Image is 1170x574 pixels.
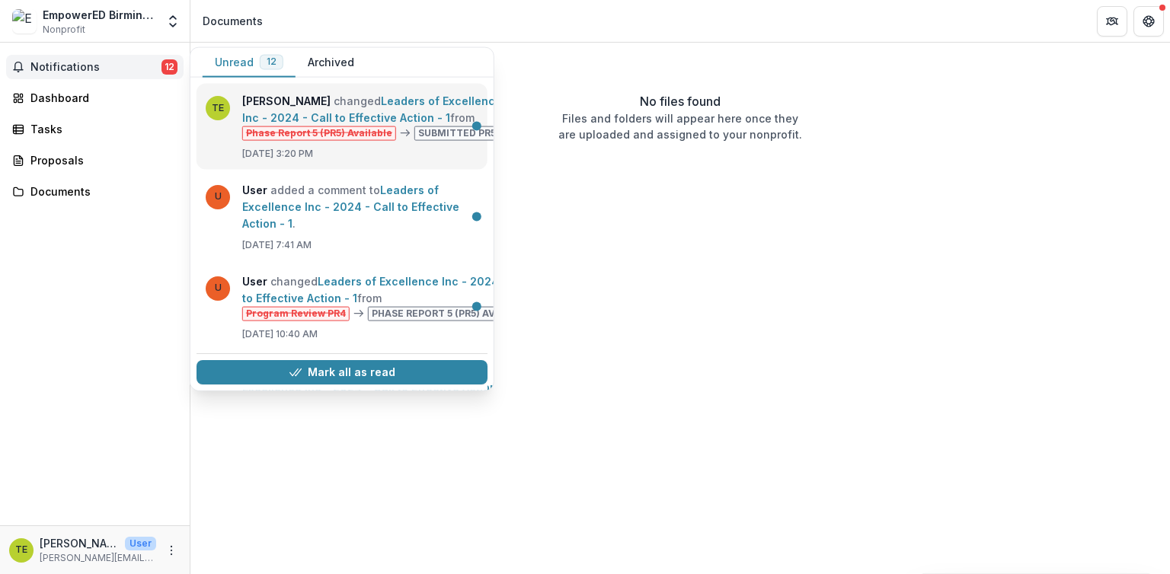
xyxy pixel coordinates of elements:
[1097,6,1127,37] button: Partners
[30,183,171,199] div: Documents
[125,537,156,550] p: User
[242,94,502,124] a: Leaders of Excellence Inc - 2024 - Call to Effective Action - 1
[30,61,161,74] span: Notifications
[242,181,478,231] p: added a comment to .
[40,551,156,565] p: [PERSON_NAME][EMAIL_ADDRESS][DOMAIN_NAME]
[640,92,721,110] p: No files found
[12,9,37,33] img: EmpowerED Birmingham/Leaders of Excellence Inc
[30,152,171,168] div: Proposals
[558,110,802,142] p: Files and folders will appear here once they are uploaded and assigned to your nonprofit.
[267,56,277,67] span: 12
[30,90,171,106] div: Dashboard
[162,541,181,560] button: More
[6,85,184,110] a: Dashboard
[1133,6,1164,37] button: Get Help
[242,93,506,141] p: changed from
[162,6,184,37] button: Open entity switcher
[203,48,296,78] button: Unread
[43,23,85,37] span: Nonprofit
[242,274,532,304] a: Leaders of Excellence Inc - 2024 - Call to Effective Action - 1
[296,48,366,78] button: Archived
[40,535,119,551] p: [PERSON_NAME]
[6,116,184,142] a: Tasks
[197,360,487,384] button: Mark all as read
[43,7,156,23] div: EmpowerED Birmingham/Leaders of Excellence Inc
[161,59,177,75] span: 12
[6,148,184,173] a: Proposals
[203,13,263,29] div: Documents
[242,273,544,320] p: changed from
[6,179,184,204] a: Documents
[30,121,171,137] div: Tasks
[6,55,184,79] button: Notifications12
[197,10,269,32] nav: breadcrumb
[15,545,27,555] div: Te'Andria Ellis
[242,183,459,229] a: Leaders of Excellence Inc - 2024 - Call to Effective Action - 1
